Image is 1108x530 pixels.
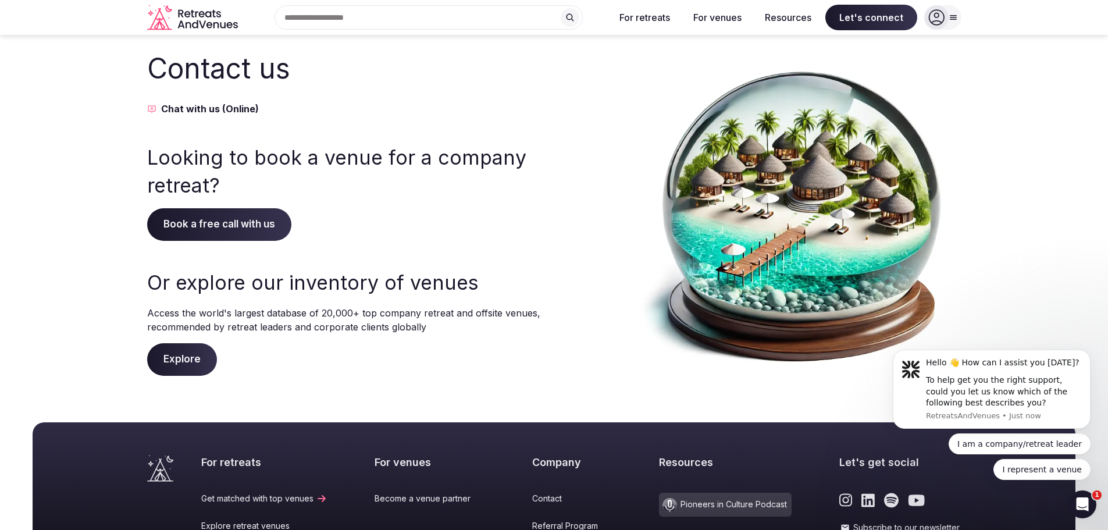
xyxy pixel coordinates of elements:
[839,455,961,469] h2: Let's get social
[659,493,792,517] a: Pioneers in Culture Podcast
[147,455,173,482] a: Visit the homepage
[825,5,917,30] span: Let's connect
[875,335,1108,524] iframe: Intercom notifications message
[839,493,853,508] a: Link to the retreats and venues Instagram page
[147,102,543,116] button: Chat with us (Online)
[1092,490,1102,500] span: 1
[684,5,751,30] button: For venues
[375,455,484,469] h2: For venues
[147,144,543,199] h3: Looking to book a venue for a company retreat?
[147,343,217,376] span: Explore
[756,5,821,30] button: Resources
[861,493,875,508] a: Link to the retreats and venues LinkedIn page
[610,5,679,30] button: For retreats
[147,306,543,334] p: Access the world's largest database of 20,000+ top company retreat and offsite venues, recommende...
[147,208,291,241] span: Book a free call with us
[147,5,240,31] svg: Retreats and Venues company logo
[147,5,240,31] a: Visit the homepage
[1068,490,1096,518] iframe: Intercom live chat
[147,353,217,365] a: Explore
[532,455,612,469] h2: Company
[659,455,792,469] h2: Resources
[375,493,484,504] a: Become a venue partner
[147,269,543,297] h3: Or explore our inventory of venues
[147,218,291,230] a: Book a free call with us
[201,455,327,469] h2: For retreats
[201,493,327,504] a: Get matched with top venues
[532,493,612,504] a: Contact
[636,49,961,376] img: Contact us
[147,49,543,88] h2: Contact us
